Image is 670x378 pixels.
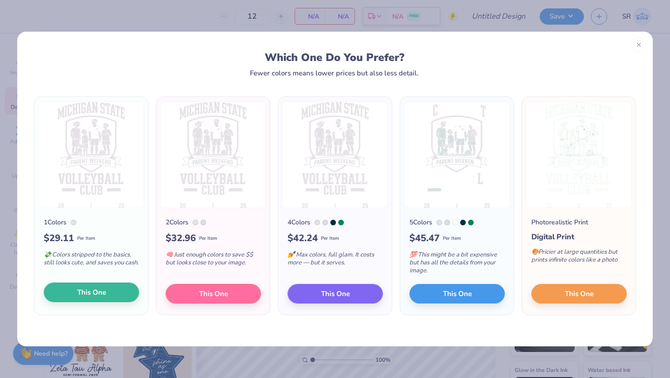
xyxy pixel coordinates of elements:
button: This One [409,284,505,304]
div: 5 Colors [409,217,432,227]
div: 663 C [193,220,198,225]
div: 547 C [330,220,336,225]
div: 663 C [71,220,76,225]
button: This One [531,284,627,304]
div: Colors stripped to the basics, still looks cute, and saves you cash. [44,245,139,276]
div: 547 C [460,220,466,225]
img: 2 color option [160,101,266,208]
div: Fewer colors means lower prices but also less detail. [250,69,419,77]
div: 1 Colors [44,217,67,227]
span: $ 45.47 [409,231,440,245]
span: Per Item [443,235,461,242]
span: This One [443,289,472,299]
div: 7541 C [201,220,206,225]
img: 4 color option [282,101,388,208]
img: Photorealistic preview [526,101,632,208]
span: 💯 [409,250,417,259]
div: Pricier at large quantities but prints infinite colors like a photo [531,243,627,273]
span: 💅 [288,250,295,259]
span: 🧠 [166,250,173,259]
div: Which One Do You Prefer? [43,51,627,64]
div: 7541 C [444,220,450,225]
img: 5 color option [404,101,510,208]
span: This One [77,287,106,298]
div: Max colors, full glam. It costs more — but it serves. [288,245,383,276]
span: 💸 [44,250,51,259]
div: This might be a bit expensive but has all the details from your image. [409,245,505,284]
div: Just enough colors to save $$ but looks close to your image. [166,245,261,276]
span: $ 32.96 [166,231,196,245]
span: Per Item [321,235,339,242]
button: This One [44,283,139,302]
button: This One [288,284,383,304]
span: $ 42.24 [288,231,318,245]
div: 7725 C [468,220,474,225]
span: $ 29.11 [44,231,74,245]
span: This One [565,289,594,299]
div: White [452,220,458,225]
div: 4 Colors [288,217,310,227]
div: Digital Print [531,231,627,243]
span: This One [199,289,228,299]
button: This One [166,284,261,304]
span: Per Item [199,235,217,242]
div: 2 Colors [166,217,188,227]
div: 7541 C [322,220,328,225]
img: 1 color option [38,101,144,208]
div: 663 C [315,220,320,225]
span: This One [321,289,350,299]
div: Photorealistic Print [531,217,588,227]
span: 🎨 [531,248,539,256]
span: Per Item [77,235,95,242]
div: 7725 C [338,220,344,225]
div: 663 C [436,220,442,225]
